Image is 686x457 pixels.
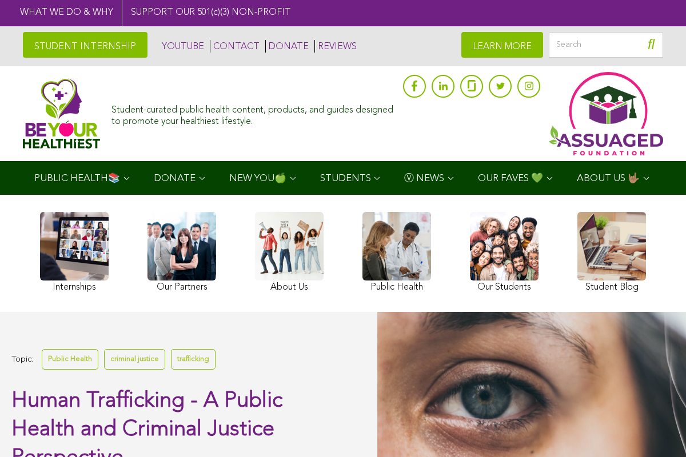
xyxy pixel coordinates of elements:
[104,349,165,369] a: criminal justice
[34,174,120,183] span: PUBLIC HEALTH📚
[577,174,640,183] span: ABOUT US 🤟🏽
[320,174,371,183] span: STUDENTS
[111,99,397,127] div: Student-curated public health content, products, and guides designed to promote your healthiest l...
[210,40,260,53] a: CONTACT
[11,352,33,367] span: Topic:
[629,402,686,457] iframe: Chat Widget
[478,174,543,183] span: OUR FAVES 💚
[42,349,98,369] a: Public Health
[23,32,147,58] a: STUDENT INTERNSHIP
[549,72,663,155] img: Assuaged App
[265,40,309,53] a: DONATE
[229,174,286,183] span: NEW YOU🍏
[468,80,476,91] img: glassdoor
[549,32,663,58] input: Search
[17,161,669,195] div: Navigation Menu
[23,78,100,149] img: Assuaged
[461,32,543,58] a: LEARN MORE
[404,174,444,183] span: Ⓥ NEWS
[314,40,357,53] a: REVIEWS
[154,174,196,183] span: DONATE
[159,40,204,53] a: YOUTUBE
[171,349,216,369] a: trafficking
